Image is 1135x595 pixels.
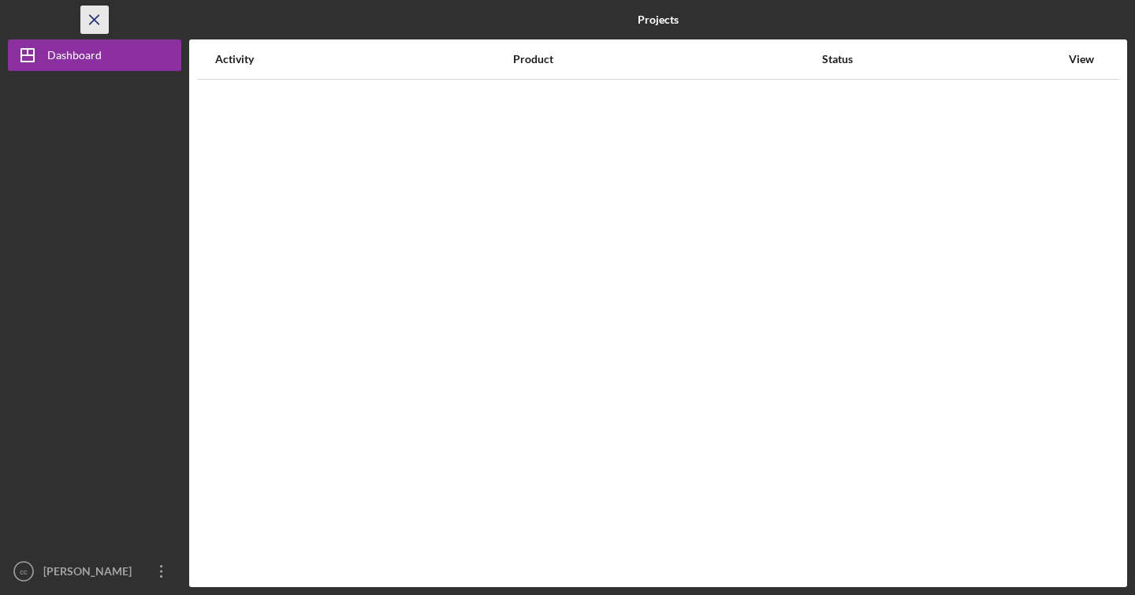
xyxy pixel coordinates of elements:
button: cc[PERSON_NAME] [8,556,181,587]
b: Projects [638,13,679,26]
button: Dashboard [8,39,181,71]
text: cc [20,567,28,576]
div: Product [513,53,821,65]
div: [PERSON_NAME] [39,556,142,591]
div: Dashboard [47,39,102,75]
div: Activity [215,53,512,65]
div: Status [822,53,1060,65]
div: View [1062,53,1101,65]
